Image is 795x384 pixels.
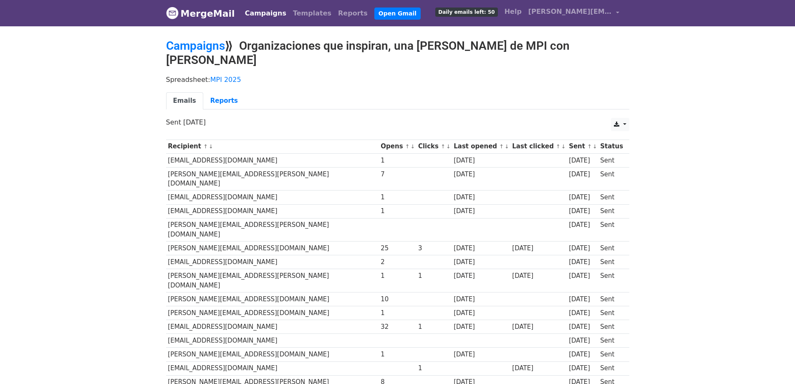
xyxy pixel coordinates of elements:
[501,3,525,20] a: Help
[203,143,208,150] a: ↑
[512,271,565,281] div: [DATE]
[598,242,625,255] td: Sent
[381,244,414,253] div: 25
[569,271,596,281] div: [DATE]
[374,8,421,20] a: Open Gmail
[598,191,625,204] td: Sent
[166,118,629,127] p: Sent [DATE]
[381,322,414,332] div: 32
[210,76,241,84] a: MPI 2025
[454,244,508,253] div: [DATE]
[567,140,598,153] th: Sent
[166,153,379,167] td: [EMAIL_ADDRESS][DOMAIN_NAME]
[525,3,623,23] a: [PERSON_NAME][EMAIL_ADDRESS][DOMAIN_NAME]
[454,350,508,359] div: [DATE]
[569,170,596,179] div: [DATE]
[381,206,414,216] div: 1
[166,218,379,242] td: [PERSON_NAME][EMAIL_ADDRESS][PERSON_NAME][DOMAIN_NAME]
[166,92,203,109] a: Emails
[569,206,596,216] div: [DATE]
[166,39,629,67] h2: ⟫ Organizaciones que inspiran, una [PERSON_NAME] de MPI con [PERSON_NAME]
[166,361,379,375] td: [EMAIL_ADDRESS][DOMAIN_NAME]
[166,269,379,292] td: [PERSON_NAME][EMAIL_ADDRESS][PERSON_NAME][DOMAIN_NAME]
[418,271,450,281] div: 1
[454,271,508,281] div: [DATE]
[454,308,508,318] div: [DATE]
[569,350,596,359] div: [DATE]
[166,292,379,306] td: [PERSON_NAME][EMAIL_ADDRESS][DOMAIN_NAME]
[454,156,508,165] div: [DATE]
[166,7,179,19] img: MergeMail logo
[166,140,379,153] th: Recipient
[381,271,414,281] div: 1
[598,361,625,375] td: Sent
[166,167,379,191] td: [PERSON_NAME][EMAIL_ADDRESS][PERSON_NAME][DOMAIN_NAME]
[454,322,508,332] div: [DATE]
[203,92,245,109] a: Reports
[381,295,414,304] div: 10
[598,140,625,153] th: Status
[418,244,450,253] div: 3
[598,292,625,306] td: Sent
[166,255,379,269] td: [EMAIL_ADDRESS][DOMAIN_NAME]
[405,143,410,150] a: ↑
[452,140,510,153] th: Last opened
[561,143,566,150] a: ↓
[335,5,371,22] a: Reports
[166,334,379,348] td: [EMAIL_ADDRESS][DOMAIN_NAME]
[499,143,504,150] a: ↑
[166,348,379,361] td: [PERSON_NAME][EMAIL_ADDRESS][DOMAIN_NAME]
[598,334,625,348] td: Sent
[166,191,379,204] td: [EMAIL_ADDRESS][DOMAIN_NAME]
[454,257,508,267] div: [DATE]
[166,242,379,255] td: [PERSON_NAME][EMAIL_ADDRESS][DOMAIN_NAME]
[242,5,290,22] a: Campaigns
[454,193,508,202] div: [DATE]
[556,143,560,150] a: ↑
[587,143,592,150] a: ↑
[598,255,625,269] td: Sent
[454,295,508,304] div: [DATE]
[416,140,452,153] th: Clicks
[381,257,414,267] div: 2
[381,350,414,359] div: 1
[598,320,625,334] td: Sent
[166,39,225,53] a: Campaigns
[598,204,625,218] td: Sent
[598,269,625,292] td: Sent
[381,170,414,179] div: 7
[598,348,625,361] td: Sent
[569,322,596,332] div: [DATE]
[569,244,596,253] div: [DATE]
[569,295,596,304] div: [DATE]
[569,308,596,318] div: [DATE]
[569,193,596,202] div: [DATE]
[598,167,625,191] td: Sent
[598,218,625,242] td: Sent
[454,206,508,216] div: [DATE]
[166,75,629,84] p: Spreadsheet:
[593,143,597,150] a: ↓
[381,308,414,318] div: 1
[166,306,379,320] td: [PERSON_NAME][EMAIL_ADDRESS][DOMAIN_NAME]
[381,193,414,202] div: 1
[598,153,625,167] td: Sent
[569,364,596,373] div: [DATE]
[166,204,379,218] td: [EMAIL_ADDRESS][DOMAIN_NAME]
[528,7,612,17] span: [PERSON_NAME][EMAIL_ADDRESS][DOMAIN_NAME]
[512,244,565,253] div: [DATE]
[379,140,416,153] th: Opens
[290,5,335,22] a: Templates
[454,170,508,179] div: [DATE]
[411,143,415,150] a: ↓
[505,143,509,150] a: ↓
[569,220,596,230] div: [DATE]
[441,143,445,150] a: ↑
[510,140,567,153] th: Last clicked
[598,306,625,320] td: Sent
[569,336,596,346] div: [DATE]
[432,3,501,20] a: Daily emails left: 50
[209,143,213,150] a: ↓
[569,257,596,267] div: [DATE]
[569,156,596,165] div: [DATE]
